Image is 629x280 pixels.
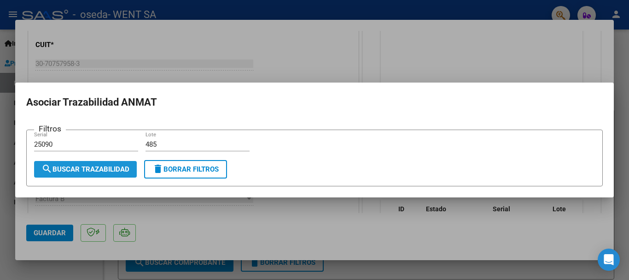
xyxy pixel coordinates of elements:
[41,165,129,173] span: Buscar Trazabilidad
[26,94,603,111] h2: Asociar Trazabilidad ANMAT
[34,161,137,178] button: Buscar Trazabilidad
[41,163,52,174] mat-icon: search
[34,123,66,135] h3: Filtros
[152,163,163,174] mat-icon: delete
[144,160,227,179] button: Borrar Filtros
[152,165,219,173] span: Borrar Filtros
[598,249,620,271] div: Open Intercom Messenger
